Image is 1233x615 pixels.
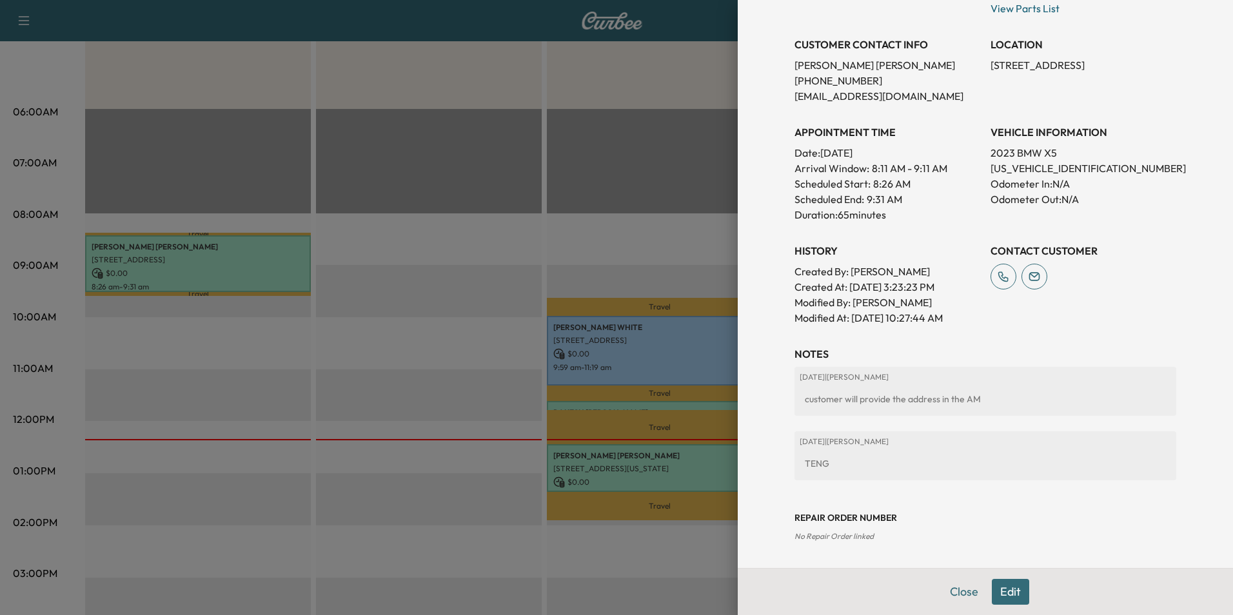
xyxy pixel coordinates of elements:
span: No Repair Order linked [794,531,874,541]
h3: Repair Order number [794,511,1176,524]
p: Odometer Out: N/A [991,191,1176,207]
button: Edit [992,579,1029,605]
p: Created By : [PERSON_NAME] [794,264,980,279]
h3: History [794,243,980,259]
button: Close [942,579,987,605]
p: Date: [DATE] [794,145,980,161]
h3: CONTACT CUSTOMER [991,243,1176,259]
p: Arrival Window: [794,161,980,176]
p: [PERSON_NAME] [PERSON_NAME] [794,57,980,73]
div: customer will provide the address in the AM [800,387,1171,411]
h3: LOCATION [991,37,1176,52]
p: 8:26 AM [873,176,911,191]
p: Duration: 65 minutes [794,207,980,222]
p: Scheduled Start: [794,176,871,191]
h3: CUSTOMER CONTACT INFO [794,37,980,52]
p: Odometer In: N/A [991,176,1176,191]
p: Modified By : [PERSON_NAME] [794,295,980,310]
span: 8:11 AM - 9:11 AM [872,161,947,176]
h3: APPOINTMENT TIME [794,124,980,140]
p: [STREET_ADDRESS] [991,57,1176,73]
p: Scheduled End: [794,191,864,207]
div: TENG [800,452,1171,475]
p: [US_VEHICLE_IDENTIFICATION_NUMBER] [991,161,1176,176]
p: [PHONE_NUMBER] [794,73,980,88]
p: [EMAIL_ADDRESS][DOMAIN_NAME] [794,88,980,104]
p: Created At : [DATE] 3:23:23 PM [794,279,980,295]
h3: VEHICLE INFORMATION [991,124,1176,140]
p: [DATE] | [PERSON_NAME] [800,372,1171,382]
h3: NOTES [794,346,1176,362]
p: 2023 BMW X5 [991,145,1176,161]
p: [DATE] | [PERSON_NAME] [800,436,1171,447]
p: Modified At : [DATE] 10:27:44 AM [794,310,980,326]
p: 9:31 AM [867,191,902,207]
